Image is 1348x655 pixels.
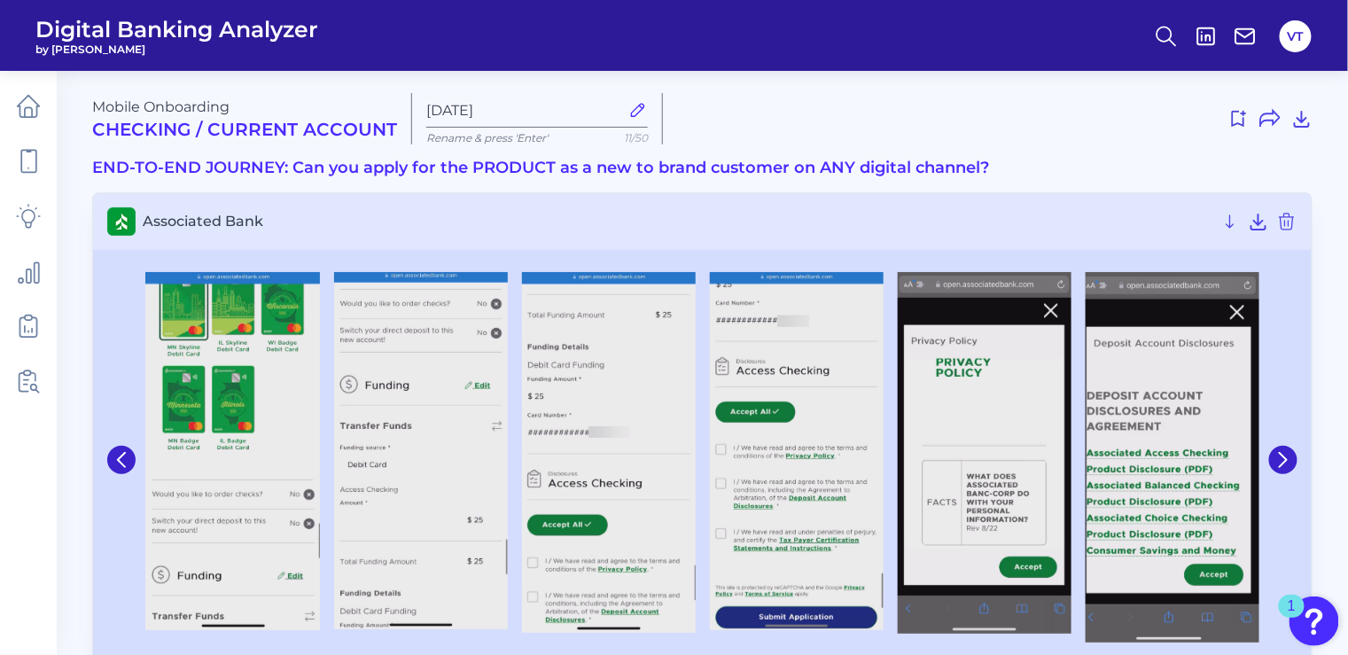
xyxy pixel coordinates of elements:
div: Mobile Onboarding [92,98,397,140]
button: Open Resource Center, 1 new notification [1290,597,1339,646]
img: Associated Bank [522,272,696,633]
div: 1 [1288,606,1296,629]
p: Rename & press 'Enter' [426,131,648,144]
h2: Checking / Current Account [92,119,397,140]
span: Associated Bank [143,213,1212,230]
img: Associated Bank [898,272,1071,634]
img: Associated Bank [710,272,884,631]
button: VT [1280,20,1312,52]
span: by [PERSON_NAME] [35,43,318,56]
img: Associated Bank [1086,272,1259,643]
img: Associated Bank [334,272,508,629]
h3: END-TO-END JOURNEY: Can you apply for the PRODUCT as a new to brand customer on ANY digital channel? [92,159,1313,178]
span: 11/50 [624,131,648,144]
img: Associated Bank [145,272,319,631]
span: Digital Banking Analyzer [35,16,318,43]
